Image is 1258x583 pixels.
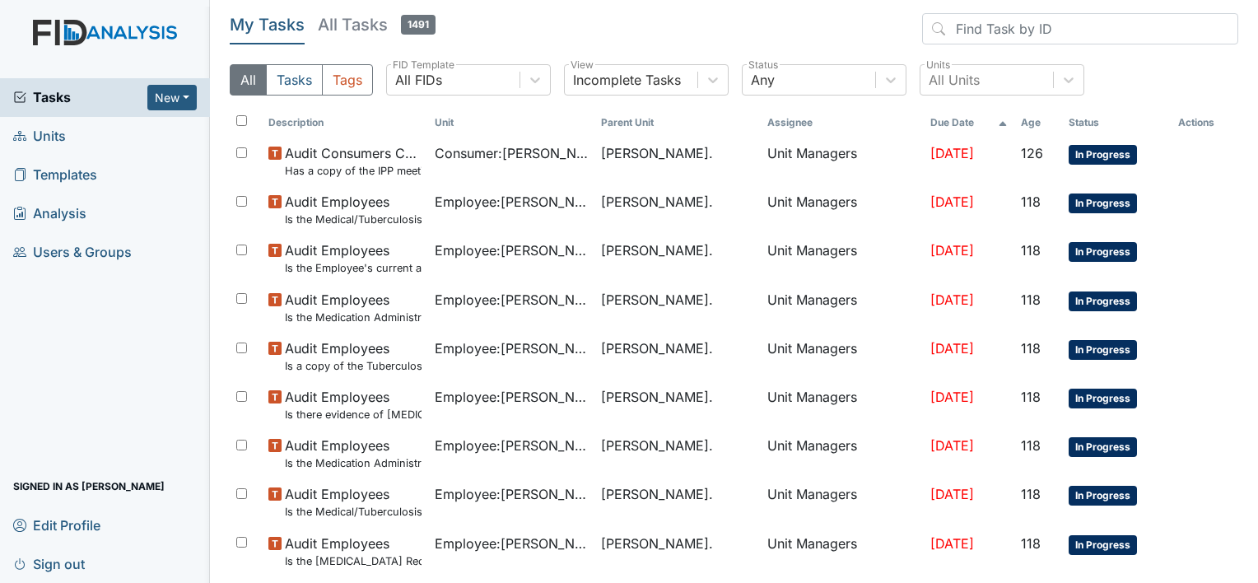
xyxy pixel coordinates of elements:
span: Employee : [PERSON_NAME] [PERSON_NAME] [435,436,588,455]
small: Has a copy of the IPP meeting been sent to the Parent/Guardian [DATE] of the meeting? [285,163,422,179]
span: [PERSON_NAME]. [601,534,713,553]
span: 118 [1021,437,1041,454]
span: In Progress [1069,437,1137,457]
th: Assignee [761,109,924,137]
span: [DATE] [930,389,974,405]
td: Unit Managers [761,332,924,380]
span: Audit Employees Is the Medical/Tuberculosis Assessment updated annually? [285,192,422,227]
span: 118 [1021,194,1041,210]
small: Is the Employee's current annual Performance Evaluation on file? [285,260,422,276]
button: Tasks [266,64,323,96]
span: [PERSON_NAME]. [601,338,713,358]
span: [PERSON_NAME]. [601,290,713,310]
span: Employee : [PERSON_NAME] [435,192,588,212]
span: Audit Employees Is a copy of the Tuberculosis Test in the file? [285,338,422,374]
span: 118 [1021,486,1041,502]
span: [DATE] [930,194,974,210]
button: All [230,64,267,96]
span: Edit Profile [13,512,100,538]
span: In Progress [1069,535,1137,555]
span: In Progress [1069,291,1137,311]
span: Audit Employees Is the Medication Administration certificate found in the file? [285,290,422,325]
span: Audit Employees Is the Employee's current annual Performance Evaluation on file? [285,240,422,276]
span: 118 [1021,389,1041,405]
span: 118 [1021,340,1041,357]
td: Unit Managers [761,429,924,478]
small: Is there evidence of [MEDICAL_DATA] (probationary [DATE] and post accident)? [285,407,422,422]
h5: All Tasks [318,13,436,36]
a: Tasks [13,87,147,107]
span: Audit Consumers Charts Has a copy of the IPP meeting been sent to the Parent/Guardian within 30 d... [285,143,422,179]
span: Consumer : [PERSON_NAME] [435,143,588,163]
th: Toggle SortBy [1014,109,1062,137]
span: Employee : [PERSON_NAME] [PERSON_NAME] [435,290,588,310]
small: Is a copy of the Tuberculosis Test in the file? [285,358,422,374]
h5: My Tasks [230,13,305,36]
span: Audit Employees Is there evidence of drug test (probationary within 90 days and post accident)? [285,387,422,422]
span: Signed in as [PERSON_NAME] [13,473,165,499]
span: Employee : [PERSON_NAME] [PERSON_NAME] [435,338,588,358]
span: Audit Employees Is the Medication Administration Test and 2 observation checklist (hire after 10/... [285,436,422,471]
span: Sign out [13,551,85,576]
div: Type filter [230,64,373,96]
td: Unit Managers [761,185,924,234]
span: In Progress [1069,486,1137,506]
span: In Progress [1069,340,1137,360]
small: Is the Medication Administration Test and 2 observation checklist (hire after 10/07) found in the... [285,455,422,471]
th: Toggle SortBy [1062,109,1172,137]
span: In Progress [1069,242,1137,262]
button: New [147,85,197,110]
td: Unit Managers [761,478,924,526]
div: All FIDs [395,70,442,90]
div: Any [751,70,775,90]
small: Is the Medical/Tuberculosis Assessment updated annually? [285,504,422,520]
span: [PERSON_NAME]. [601,240,713,260]
span: 118 [1021,291,1041,308]
th: Actions [1172,109,1238,137]
span: Employee : [PERSON_NAME] [PERSON_NAME] [435,387,588,407]
span: [DATE] [930,145,974,161]
span: [DATE] [930,242,974,259]
td: Unit Managers [761,137,924,185]
small: Is the [MEDICAL_DATA] Record completed (if accepted by employee)? [285,553,422,569]
span: Audit Employees Is the Medical/Tuberculosis Assessment updated annually? [285,484,422,520]
input: Find Task by ID [922,13,1238,44]
small: Is the Medical/Tuberculosis Assessment updated annually? [285,212,422,227]
span: Employee : [PERSON_NAME] [435,534,588,553]
span: [PERSON_NAME]. [601,192,713,212]
td: Unit Managers [761,234,924,282]
td: Unit Managers [761,527,924,576]
span: [PERSON_NAME]. [601,143,713,163]
span: 1491 [401,15,436,35]
td: Unit Managers [761,283,924,332]
span: [DATE] [930,486,974,502]
input: Toggle All Rows Selected [236,115,247,126]
span: 118 [1021,242,1041,259]
button: Tags [322,64,373,96]
span: In Progress [1069,194,1137,213]
span: Employee : [PERSON_NAME] [435,240,588,260]
span: [PERSON_NAME]. [601,387,713,407]
span: Templates [13,162,97,188]
th: Toggle SortBy [262,109,428,137]
span: In Progress [1069,389,1137,408]
span: [DATE] [930,340,974,357]
span: Analysis [13,201,86,226]
span: [DATE] [930,535,974,552]
span: Employee : [PERSON_NAME] [435,484,588,504]
span: [DATE] [930,437,974,454]
span: 126 [1021,145,1043,161]
span: Audit Employees Is the Hepatitis B Vaccine Record completed (if accepted by employee)? [285,534,422,569]
small: Is the Medication Administration certificate found in the file? [285,310,422,325]
div: Incomplete Tasks [573,70,681,90]
span: 118 [1021,535,1041,552]
th: Toggle SortBy [594,109,761,137]
div: All Units [929,70,980,90]
span: Users & Groups [13,240,132,265]
th: Toggle SortBy [924,109,1013,137]
span: [PERSON_NAME]. [601,484,713,504]
span: [PERSON_NAME]. [601,436,713,455]
th: Toggle SortBy [428,109,594,137]
span: In Progress [1069,145,1137,165]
